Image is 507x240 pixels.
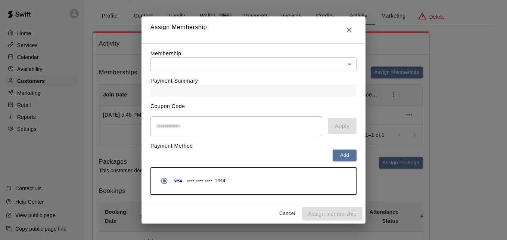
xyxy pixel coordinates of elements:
h2: Assign Membership [141,16,366,43]
label: Membership [150,50,181,56]
button: Add [333,150,357,161]
span: 1449 [215,177,225,185]
img: Credit card brand logo [171,177,185,185]
label: Coupon Code [150,103,185,109]
label: Payment Method [150,143,193,149]
label: Payment Summary [150,78,198,84]
button: Cancel [275,208,299,219]
button: Close [342,22,357,37]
